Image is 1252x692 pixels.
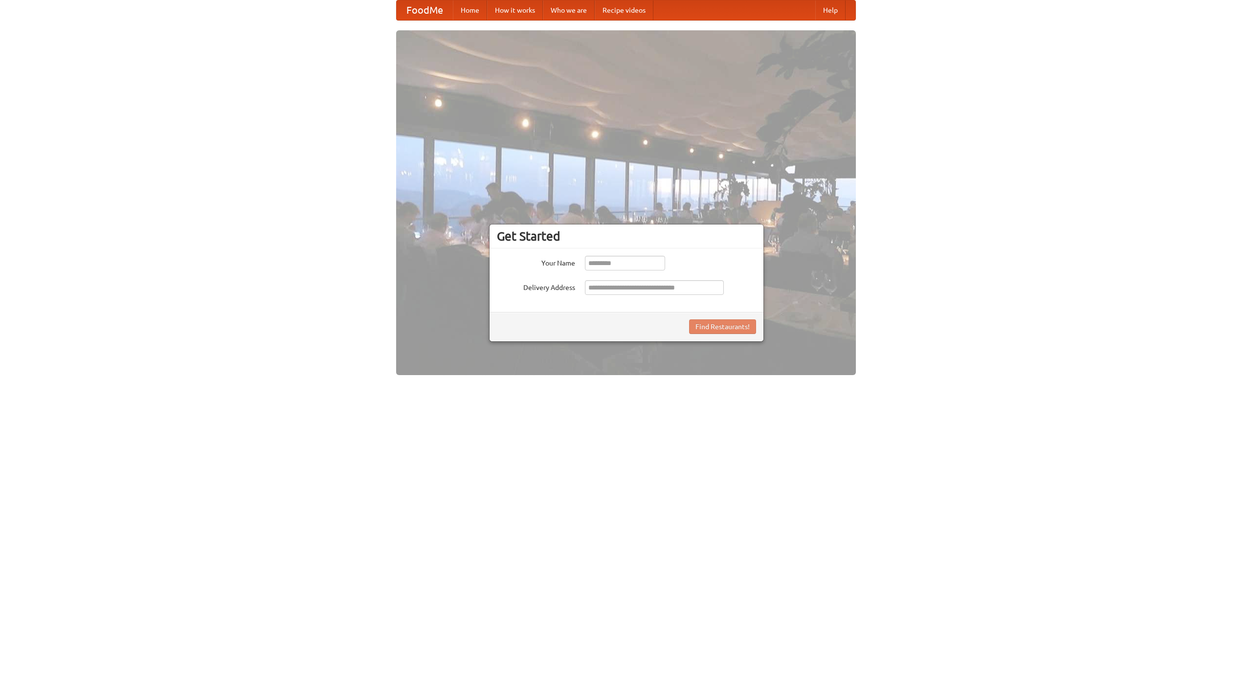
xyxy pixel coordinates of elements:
h3: Get Started [497,229,756,244]
label: Delivery Address [497,280,575,292]
a: Recipe videos [595,0,653,20]
a: Help [815,0,846,20]
label: Your Name [497,256,575,268]
a: How it works [487,0,543,20]
a: Who we are [543,0,595,20]
a: FoodMe [397,0,453,20]
button: Find Restaurants! [689,319,756,334]
a: Home [453,0,487,20]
